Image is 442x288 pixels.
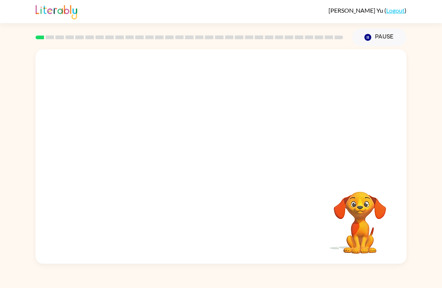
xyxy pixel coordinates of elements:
div: ( ) [329,7,406,14]
a: Logout [386,7,405,14]
button: Pause [352,29,406,46]
img: Literably [36,3,77,19]
video: Your browser must support playing .mp4 files to use Literably. Please try using another browser. [323,180,397,255]
span: [PERSON_NAME] Yu [329,7,384,14]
